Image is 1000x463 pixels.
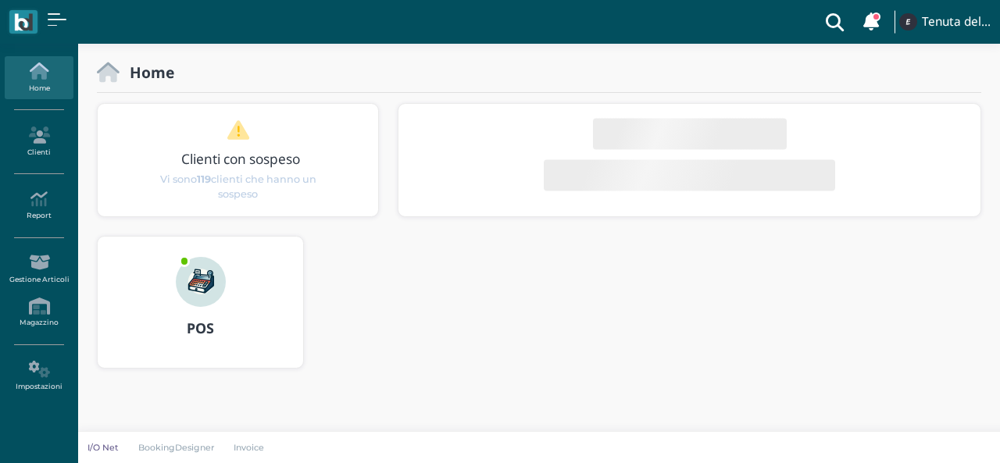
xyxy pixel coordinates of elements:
a: Report [5,184,73,227]
h4: Tenuta del Barco [922,16,991,29]
a: ... POS [97,236,304,387]
a: Home [5,56,73,99]
img: ... [176,257,226,307]
a: ... Tenuta del Barco [897,3,991,41]
a: Magazzino [5,291,73,334]
a: Clienti [5,120,73,163]
a: Gestione Articoli [5,248,73,290]
b: POS [187,319,214,337]
span: Vi sono clienti che hanno un sospeso [155,171,321,201]
a: Impostazioni [5,354,73,397]
div: 1 / 1 [98,104,379,216]
h3: Clienti con sospeso [130,151,352,166]
iframe: Help widget launcher [889,415,987,450]
a: Clienti con sospeso Vi sono119clienti che hanno un sospeso [127,119,348,201]
b: 119 [197,173,211,184]
h2: Home [120,64,174,80]
img: logo [14,13,32,31]
img: ... [899,13,916,30]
